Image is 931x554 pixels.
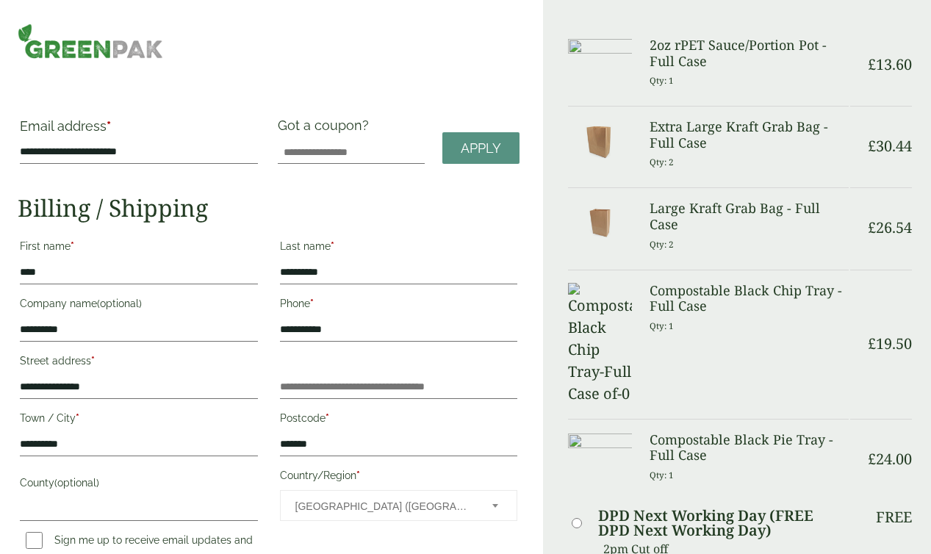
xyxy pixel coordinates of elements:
abbr: required [71,240,74,252]
label: County [20,472,258,497]
span: United Kingdom (UK) [295,491,473,522]
abbr: required [331,240,334,252]
img: GreenPak Supplies [18,24,163,59]
label: First name [20,236,258,261]
abbr: required [356,470,360,481]
label: Got a coupon? [278,118,375,140]
label: Company name [20,293,258,318]
abbr: required [107,118,111,134]
span: (optional) [54,477,99,489]
label: Last name [280,236,518,261]
h2: Billing / Shipping [18,194,520,222]
abbr: required [76,412,79,424]
label: Phone [280,293,518,318]
abbr: required [326,412,329,424]
label: Email address [20,120,258,140]
label: Postcode [280,408,518,433]
label: Country/Region [280,465,518,490]
input: Sign me up to receive email updates and news(optional) [26,532,43,549]
abbr: required [91,355,95,367]
abbr: required [310,298,314,309]
a: Apply [442,132,520,164]
label: Street address [20,350,258,375]
span: Country/Region [280,490,518,521]
span: (optional) [97,298,142,309]
label: Town / City [20,408,258,433]
span: Apply [461,140,501,157]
